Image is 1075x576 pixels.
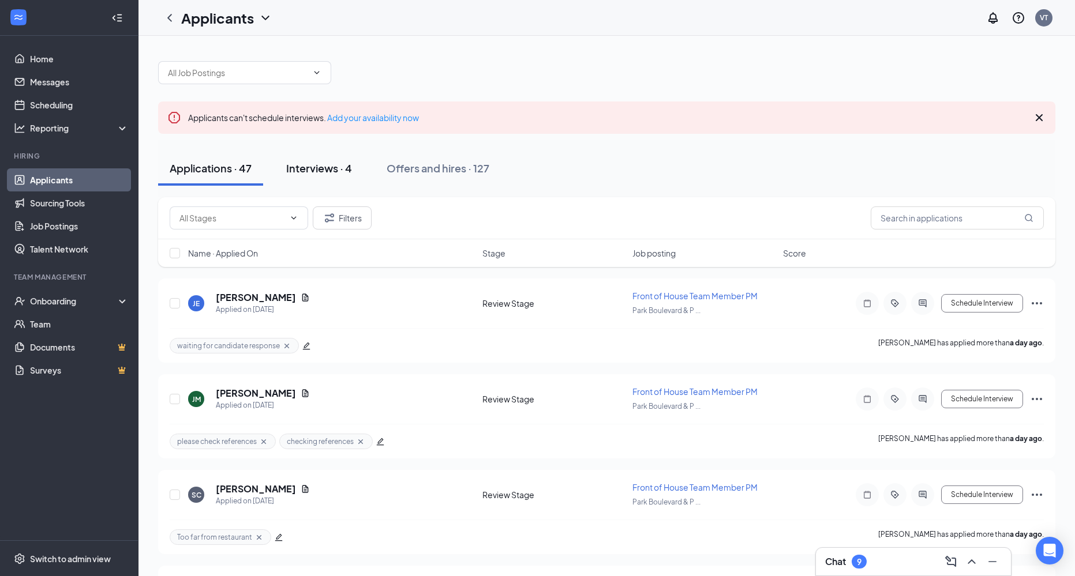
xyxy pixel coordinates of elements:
[632,247,676,259] span: Job posting
[259,437,268,446] svg: Cross
[965,555,979,569] svg: ChevronUp
[1030,488,1044,502] svg: Ellipses
[942,552,960,571] button: ComposeMessage
[825,555,846,568] h3: Chat
[941,485,1023,504] button: Schedule Interview
[871,206,1044,229] input: Search in applications
[878,338,1044,353] p: [PERSON_NAME] has applied more than .
[878,434,1044,449] p: [PERSON_NAME] has applied more than .
[177,436,257,446] span: please check references
[632,386,758,397] span: Front of House Team Member PM
[632,482,758,492] span: Front of House Team Member PM
[632,402,701,411] span: Park Boulevard & P ...
[181,8,254,28] h1: Applicants
[916,394,930,404] svg: ActiveChat
[168,66,308,79] input: All Job Postings
[30,93,129,116] a: Scheduling
[188,112,419,123] span: Applicants can't schedule interviews.
[1032,111,1046,125] svg: Cross
[14,553,25,564] svg: Settings
[1010,338,1042,347] b: a day ago
[216,387,296,400] h5: [PERSON_NAME]
[916,490,930,499] svg: ActiveChat
[857,557,862,567] div: 9
[259,11,272,25] svg: ChevronDown
[30,168,129,191] a: Applicants
[1010,434,1042,443] b: a day ago
[356,437,365,446] svg: Cross
[916,299,930,308] svg: ActiveChat
[941,390,1023,408] button: Schedule Interview
[193,299,200,308] div: JE
[941,294,1023,313] button: Schedule Interview
[312,68,321,77] svg: ChevronDown
[888,490,902,499] svg: ActiveTag
[482,247,505,259] span: Stage
[387,161,489,175] div: Offers and hires · 127
[327,112,419,123] a: Add your availability now
[860,490,874,499] svg: Note
[482,489,626,500] div: Review Stage
[275,533,283,541] span: edit
[983,552,1002,571] button: Minimize
[179,212,284,224] input: All Stages
[888,299,902,308] svg: ActiveTag
[323,211,336,225] svg: Filter
[860,299,874,308] svg: Note
[111,12,123,24] svg: Collapse
[30,359,129,382] a: SurveysCrown
[13,12,24,23] svg: WorkstreamLogo
[163,11,177,25] svg: ChevronLeft
[986,11,1000,25] svg: Notifications
[289,213,298,223] svg: ChevronDown
[30,214,129,238] a: Job Postings
[30,47,129,70] a: Home
[216,400,310,411] div: Applied on [DATE]
[944,555,958,569] svg: ComposeMessage
[192,394,201,404] div: JM
[30,238,129,261] a: Talent Network
[1040,13,1048,22] div: VT
[30,191,129,214] a: Sourcing Tools
[282,341,291,351] svg: Cross
[962,552,981,571] button: ChevronUp
[986,555,999,569] svg: Minimize
[287,436,354,446] span: checking references
[30,70,129,93] a: Messages
[860,394,874,404] svg: Note
[301,293,310,302] svg: Document
[286,161,352,175] div: Interviews · 4
[1030,296,1044,310] svg: Ellipses
[14,272,126,282] div: Team Management
[177,341,280,351] span: waiting for candidate response
[216,291,296,304] h5: [PERSON_NAME]
[482,298,626,309] div: Review Stage
[632,498,701,506] span: Park Boulevard & P ...
[632,306,701,315] span: Park Boulevard & P ...
[376,438,384,446] span: edit
[30,313,129,336] a: Team
[30,122,129,134] div: Reporting
[216,483,296,495] h5: [PERSON_NAME]
[14,151,126,161] div: Hiring
[254,533,264,542] svg: Cross
[170,161,252,175] div: Applications · 47
[30,295,119,307] div: Onboarding
[482,393,626,405] div: Review Stage
[30,336,129,359] a: DocumentsCrown
[632,291,758,301] span: Front of House Team Member PM
[1012,11,1025,25] svg: QuestionInfo
[301,389,310,398] svg: Document
[878,529,1044,545] p: [PERSON_NAME] has applied more than .
[301,484,310,494] svg: Document
[177,532,252,542] span: Too far from restaurant
[1030,392,1044,406] svg: Ellipses
[783,247,806,259] span: Score
[216,304,310,315] div: Applied on [DATE]
[14,295,25,307] svg: UserCheck
[167,111,181,125] svg: Error
[188,247,258,259] span: Name · Applied On
[313,206,372,229] button: Filter Filters
[14,122,25,134] svg: Analysis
